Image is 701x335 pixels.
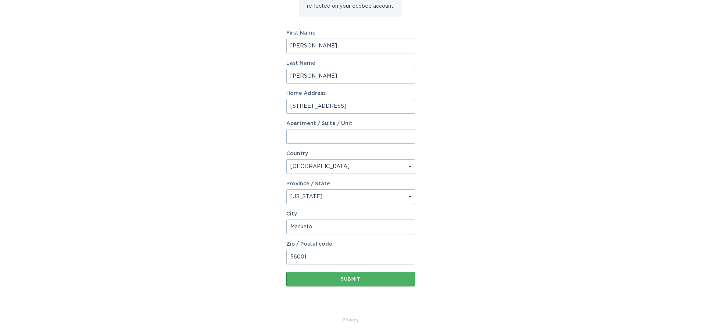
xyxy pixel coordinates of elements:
a: Privacy Policy & Terms of Use [343,316,359,324]
label: Country [286,151,308,156]
div: Submit [290,277,411,281]
label: Apartment / Suite / Unit [286,121,415,126]
button: Submit [286,272,415,286]
label: Home Address [286,91,415,96]
label: City [286,211,415,217]
label: Last Name [286,61,415,66]
label: First Name [286,31,415,36]
label: Zip / Postal code [286,242,415,247]
label: Province / State [286,181,330,186]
